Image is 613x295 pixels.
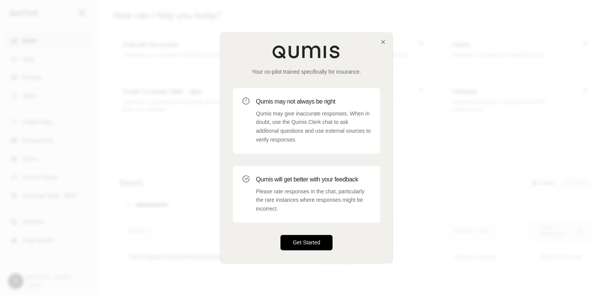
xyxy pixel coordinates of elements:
img: Qumis Logo [272,45,341,59]
p: Please rate responses in the chat, particularly the rare instances where responses might be incor... [256,187,371,213]
p: Your co-pilot trained specifically for insurance. [233,68,380,76]
button: Get Started [280,235,333,250]
h3: Qumis may not always be right [256,97,371,106]
h3: Qumis will get better with your feedback [256,175,371,184]
p: Qumis may give inaccurate responses. When in doubt, use the Qumis Clerk chat to ask additional qu... [256,109,371,144]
